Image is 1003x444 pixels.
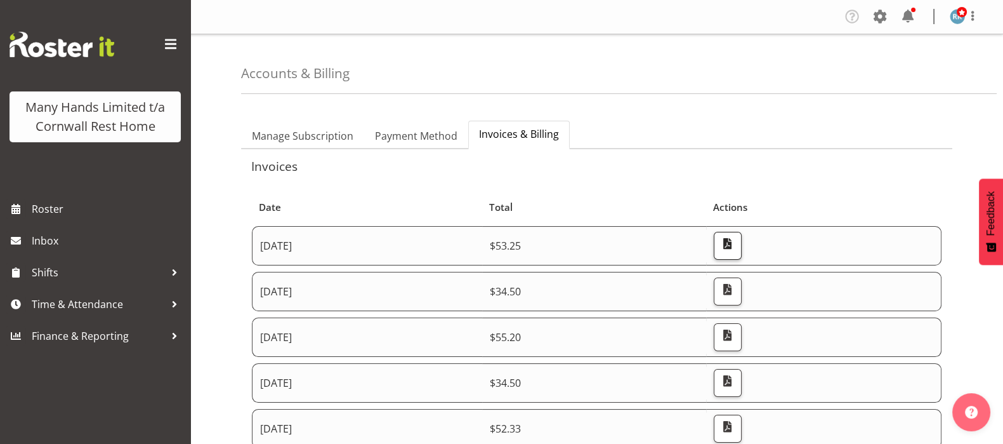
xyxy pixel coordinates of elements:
[259,200,281,215] span: Date
[252,318,482,357] td: [DATE]
[713,200,747,215] span: Actions
[979,178,1003,265] button: Feedback - Show survey
[479,126,559,142] span: Invoices & Billing
[482,318,706,357] td: $55.20
[985,191,997,236] span: Feedback
[714,415,742,443] button: Download PDF
[32,295,165,314] span: Time & Attendance
[32,263,165,282] span: Shifts
[482,363,706,403] td: $34.50
[252,272,482,311] td: [DATE]
[714,369,742,397] button: Download PDF
[965,406,978,419] img: help-xxl-2.png
[252,226,482,266] td: [DATE]
[241,66,350,81] h4: Accounts & Billing
[252,128,353,144] span: Manage Subscription
[375,128,457,144] span: Payment Method
[714,323,742,351] button: Download PDF
[32,199,184,219] span: Roster
[32,231,184,250] span: Inbox
[482,226,706,266] td: $53.25
[489,200,513,215] span: Total
[22,98,168,136] div: Many Hands Limited t/a Cornwall Rest Home
[714,278,742,306] button: Download PDF
[950,9,965,24] img: reece-rhind280.jpg
[714,232,742,260] button: Download PDF
[252,363,482,403] td: [DATE]
[32,326,165,346] span: Finance & Reporting
[482,272,706,311] td: $34.50
[251,159,942,173] h5: Invoices
[10,32,114,57] img: Rosterit website logo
